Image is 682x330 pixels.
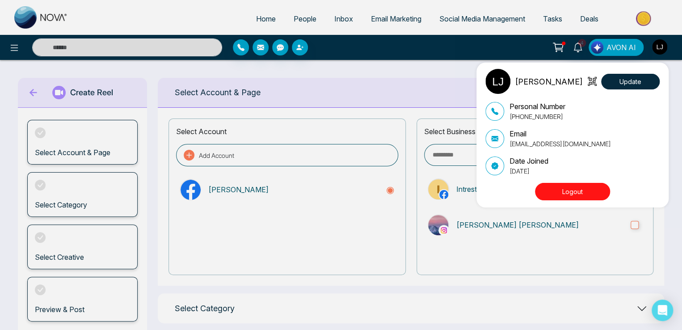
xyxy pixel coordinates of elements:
p: [EMAIL_ADDRESS][DOMAIN_NAME] [509,139,611,148]
p: Personal Number [509,101,565,112]
p: [PERSON_NAME] [515,76,583,88]
p: Date Joined [509,156,548,166]
button: Logout [535,183,610,200]
button: Update [601,74,660,89]
p: Email [509,128,611,139]
div: Open Intercom Messenger [652,300,673,321]
p: [PHONE_NUMBER] [509,112,565,121]
p: [DATE] [509,166,548,176]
